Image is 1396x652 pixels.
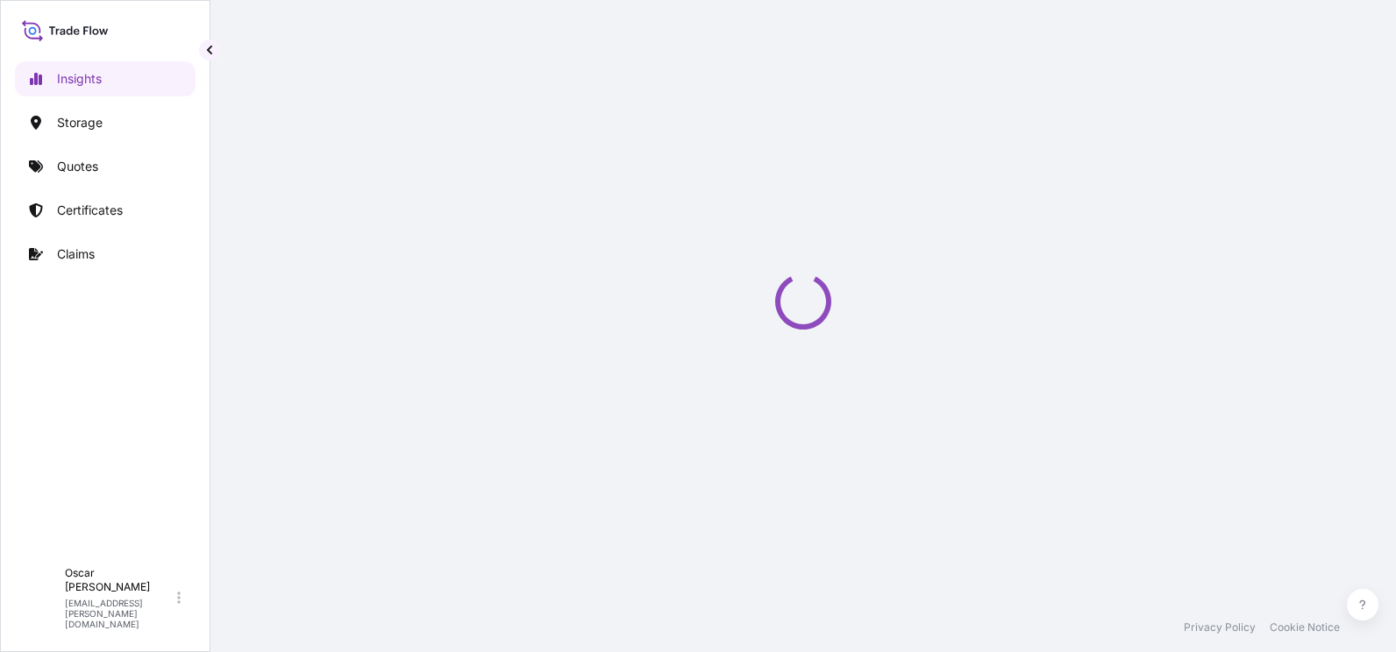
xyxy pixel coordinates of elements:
[57,245,95,263] p: Claims
[15,61,196,96] a: Insights
[57,202,123,219] p: Certificates
[1184,620,1256,634] a: Privacy Policy
[65,566,174,594] p: Oscar [PERSON_NAME]
[15,193,196,228] a: Certificates
[1270,620,1340,634] a: Cookie Notice
[34,589,46,606] span: O
[15,105,196,140] a: Storage
[57,70,102,88] p: Insights
[65,598,174,629] p: [EMAIL_ADDRESS][PERSON_NAME][DOMAIN_NAME]
[15,237,196,272] a: Claims
[57,158,98,175] p: Quotes
[57,114,103,131] p: Storage
[15,149,196,184] a: Quotes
